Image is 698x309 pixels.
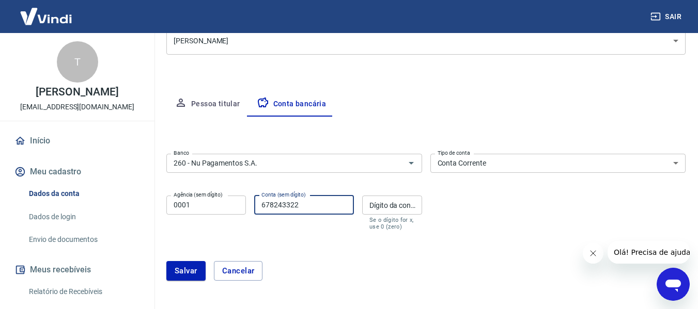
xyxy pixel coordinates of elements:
[25,281,142,302] a: Relatório de Recebíveis
[6,7,87,15] span: Olá! Precisa de ajuda?
[12,258,142,281] button: Meus recebíveis
[174,191,223,199] label: Agência (sem dígito)
[174,149,189,157] label: Banco
[608,241,690,264] iframe: Mensagem da empresa
[369,217,415,230] p: Se o dígito for x, use 0 (zero)
[404,156,418,170] button: Abrir
[25,229,142,250] a: Envio de documentos
[249,92,335,117] button: Conta bancária
[25,183,142,204] a: Dados da conta
[214,261,263,281] button: Cancelar
[166,261,206,281] button: Salvar
[657,268,690,301] iframe: Botão para abrir a janela de mensagens
[12,129,142,152] a: Início
[166,27,686,55] div: [PERSON_NAME]
[20,102,134,112] p: [EMAIL_ADDRESS][DOMAIN_NAME]
[261,191,306,199] label: Conta (sem dígito)
[438,149,470,157] label: Tipo de conta
[648,7,686,26] button: Sair
[166,92,249,117] button: Pessoa titular
[12,1,80,32] img: Vindi
[12,160,142,183] button: Meu cadastro
[25,206,142,227] a: Dados de login
[36,87,118,97] p: [PERSON_NAME]
[57,41,98,83] div: T
[583,243,603,264] iframe: Fechar mensagem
